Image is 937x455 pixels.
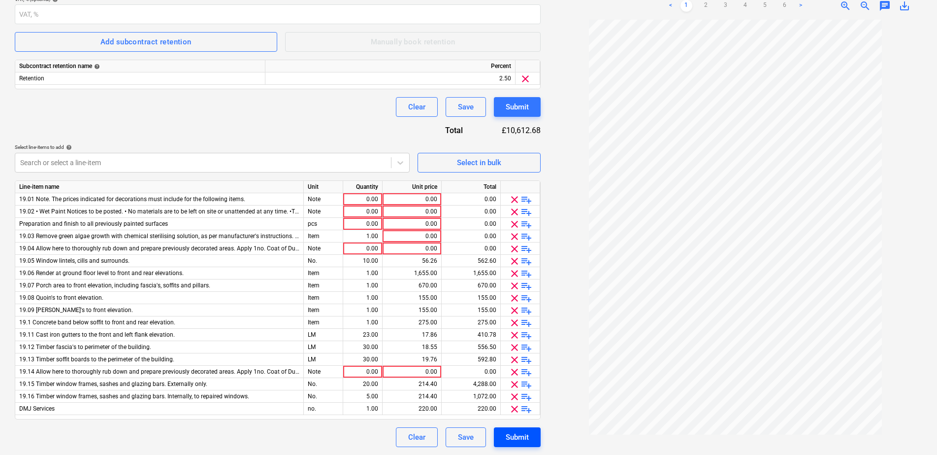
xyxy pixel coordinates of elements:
[347,353,378,366] div: 30.00
[269,72,511,85] div: 2.50
[387,230,437,243] div: 0.00
[19,356,174,363] span: 19.13 Timber soffit boards to the perimeter of the building.
[19,270,184,277] span: 19.06 Render at ground floor level to front and rear elevations.
[347,267,378,280] div: 1.00
[509,329,520,341] span: clear
[387,403,437,415] div: 220.00
[506,431,529,444] div: Submit
[509,243,520,255] span: clear
[520,231,532,243] span: playlist_add
[304,255,343,267] div: No.
[304,316,343,329] div: Item
[19,381,207,387] span: 19.15 Timber window frames, sashes and glazing bars. Externally only.
[19,405,55,412] span: DMJ Services
[520,194,532,206] span: playlist_add
[15,72,265,85] div: Retention
[347,206,378,218] div: 0.00
[387,316,437,329] div: 275.00
[304,366,343,378] div: Note
[347,390,378,403] div: 5.00
[520,255,532,267] span: playlist_add
[304,329,343,341] div: LM
[19,294,103,301] span: 19.08 Quoin's to front elevation.
[446,366,496,378] div: 0.00
[19,307,133,314] span: 19.09 Corbel's to front elevation.
[347,193,378,206] div: 0.00
[520,280,532,292] span: playlist_add
[347,329,378,341] div: 23.00
[19,233,606,240] span: 19.03 Remove green algae growth with chemical sterilising solution, as per manufacturer's instruc...
[92,64,100,70] span: help
[304,304,343,316] div: Item
[446,329,496,341] div: 410.78
[446,267,496,280] div: 1,655.00
[509,342,520,353] span: clear
[520,268,532,280] span: playlist_add
[304,341,343,353] div: LM
[383,181,442,193] div: Unit price
[347,230,378,243] div: 1.00
[19,319,175,326] span: 19.1 Concrete band below soffit to front and rear elevation.
[347,280,378,292] div: 1.00
[509,354,520,366] span: clear
[446,316,496,329] div: 275.00
[506,101,529,113] div: Submit
[446,206,496,218] div: 0.00
[446,292,496,304] div: 155.00
[509,292,520,304] span: clear
[446,280,496,292] div: 670.00
[387,206,437,218] div: 0.00
[304,243,343,255] div: Note
[387,378,437,390] div: 214.40
[520,403,532,415] span: playlist_add
[446,230,496,243] div: 0.00
[347,341,378,353] div: 30.00
[446,193,496,206] div: 0.00
[387,292,437,304] div: 155.00
[387,267,437,280] div: 1,655.00
[446,97,486,117] button: Save
[408,101,425,113] div: Clear
[494,97,541,117] button: Submit
[520,354,532,366] span: playlist_add
[509,206,520,218] span: clear
[446,427,486,447] button: Save
[396,427,438,447] button: Clear
[446,218,496,230] div: 0.00
[408,431,425,444] div: Clear
[520,305,532,316] span: playlist_add
[442,181,501,193] div: Total
[19,282,210,289] span: 19.07 Porch area to front elevation, including fascia's, soffits and pillars.
[520,243,532,255] span: playlist_add
[347,378,378,390] div: 20.00
[347,403,378,415] div: 1.00
[387,353,437,366] div: 19.76
[509,194,520,206] span: clear
[347,218,378,230] div: 0.00
[479,125,541,136] div: £10,612.68
[15,181,304,193] div: Line-item name
[100,35,192,48] div: Add subcontract retention
[347,316,378,329] div: 1.00
[304,206,343,218] div: Note
[520,292,532,304] span: playlist_add
[509,366,520,378] span: clear
[387,243,437,255] div: 0.00
[304,292,343,304] div: Item
[19,208,447,215] span: 19.02 • Wet Paint Notices to be posted. • No materials are to be left on site or unattended at an...
[396,97,438,117] button: Clear
[347,292,378,304] div: 1.00
[347,243,378,255] div: 0.00
[418,153,541,173] button: Select in bulk
[520,366,532,378] span: playlist_add
[446,243,496,255] div: 0.00
[387,390,437,403] div: 214.40
[347,366,378,378] div: 0.00
[509,403,520,415] span: clear
[387,218,437,230] div: 0.00
[446,403,496,415] div: 220.00
[509,268,520,280] span: clear
[19,331,175,338] span: 19.11 Cast iron gutters to the front and left flank elevation.
[304,218,343,230] div: pcs
[457,156,501,169] div: Select in bulk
